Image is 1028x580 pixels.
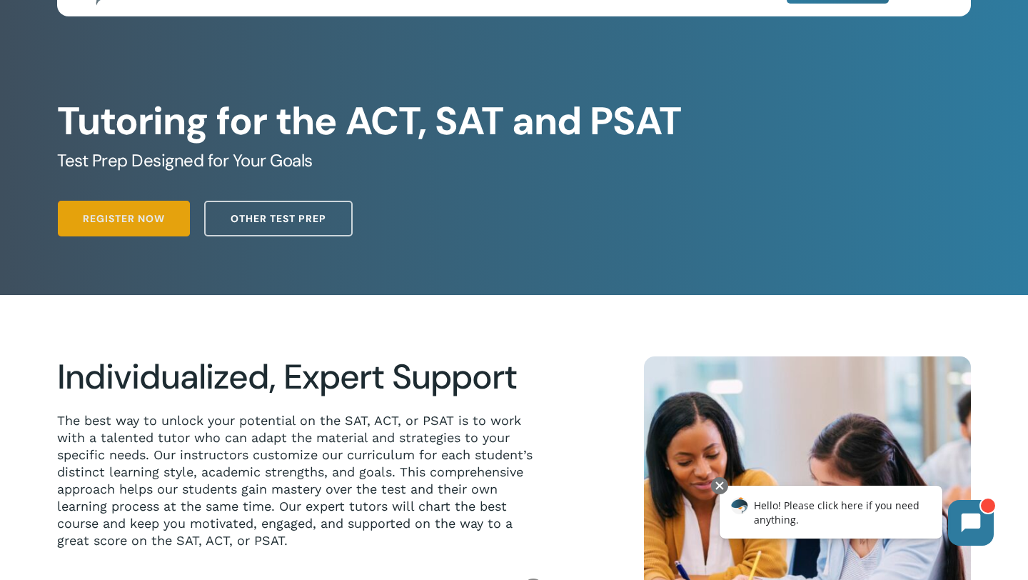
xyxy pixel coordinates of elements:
[705,474,1008,560] iframe: Chatbot
[231,211,326,226] span: Other Test Prep
[57,356,544,398] h2: Individualized, Expert Support
[57,412,544,549] p: The best way to unlock your potential on the SAT, ACT, or PSAT is to work with a talented tutor w...
[83,211,165,226] span: Register Now
[58,201,190,236] a: Register Now
[57,149,971,172] h5: Test Prep Designed for Your Goals
[57,99,971,144] h1: Tutoring for the ACT, SAT and PSAT
[204,201,353,236] a: Other Test Prep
